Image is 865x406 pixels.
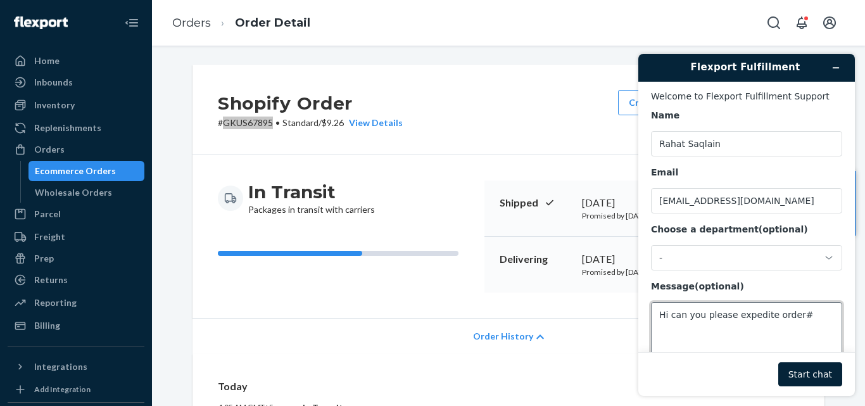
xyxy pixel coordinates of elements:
a: Reporting [8,293,144,313]
a: Freight [8,227,144,247]
p: Today [218,379,799,394]
div: Home [34,54,60,67]
div: Parcel [34,208,61,220]
button: Integrations [8,357,144,377]
a: Wholesale Orders [28,182,145,203]
p: Delivering [500,252,572,267]
img: Flexport logo [14,16,68,29]
a: Orders [172,16,211,30]
button: Open notifications [789,10,814,35]
a: Home [8,51,144,71]
div: Inventory [34,99,75,111]
a: Inbounds [8,72,144,92]
span: Chat [28,9,54,20]
div: Add Integration [34,384,91,395]
a: Add Integration [8,382,144,397]
p: Promised by [DATE] [582,210,702,221]
span: • [275,117,280,128]
p: Shipped [500,196,572,210]
a: Parcel [8,204,144,224]
div: Prep [34,252,54,265]
p: Promised by [DATE] [582,267,702,277]
div: Orders [34,143,65,156]
div: Integrations [34,360,87,373]
span: Standard [282,117,319,128]
div: [DATE] [582,252,702,267]
ol: breadcrumbs [162,4,320,42]
a: Orders [8,139,144,160]
div: Inbounds [34,76,73,89]
h3: In Transit [248,181,375,203]
div: Returns [34,274,68,286]
p: # GKUS67895 / $9.26 [218,117,403,129]
a: Order Detail [235,16,310,30]
div: Billing [34,319,60,332]
div: Wholesale Orders [35,186,112,199]
div: Freight [34,231,65,243]
h2: Shopify Order [218,90,403,117]
iframe: Find more information here [628,44,865,406]
button: Close Navigation [119,10,144,35]
div: Ecommerce Orders [35,165,116,177]
div: [DATE] [582,196,702,210]
a: Prep [8,248,144,269]
button: Open Search Box [761,10,786,35]
a: Billing [8,315,144,336]
a: Inventory [8,95,144,115]
a: Ecommerce Orders [28,161,145,181]
div: Replenishments [34,122,101,134]
div: Packages in transit with carriers [248,181,375,216]
span: Order History [473,330,533,343]
button: Open account menu [817,10,842,35]
button: View Details [344,117,403,129]
a: Returns [8,270,144,290]
a: Replenishments [8,118,144,138]
button: Create Return [618,90,700,115]
div: Reporting [34,296,77,309]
